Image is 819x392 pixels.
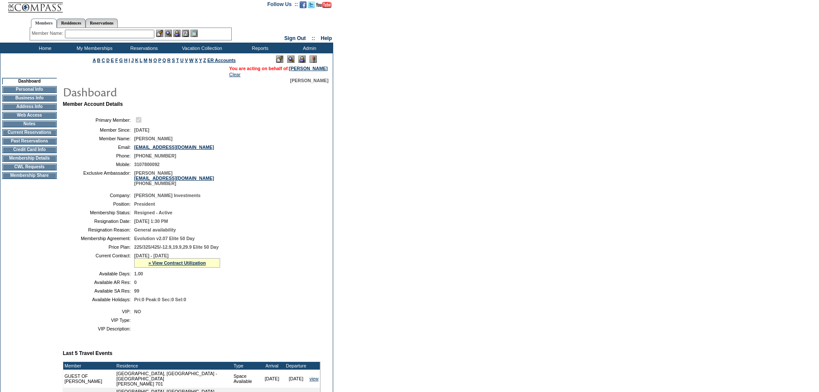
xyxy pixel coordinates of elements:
img: View [165,30,172,37]
div: Member Name: [32,30,65,37]
td: GUEST OF [PERSON_NAME] [63,370,115,388]
td: Company: [66,193,131,198]
img: Impersonate [298,56,306,63]
td: Price Plan: [66,244,131,250]
img: Impersonate [173,30,181,37]
a: F [115,58,118,63]
span: [PERSON_NAME] [290,78,328,83]
td: Type [232,362,260,370]
a: V [185,58,188,63]
span: NO [134,309,141,314]
img: Subscribe to our YouTube Channel [316,2,331,8]
span: 1.00 [134,271,143,276]
a: X [195,58,198,63]
a: J [131,58,134,63]
span: President [134,201,155,207]
a: K [135,58,138,63]
td: Membership Share [2,172,57,179]
a: S [172,58,175,63]
td: Address Info [2,103,57,110]
td: Membership Status: [66,210,131,215]
td: Residence [115,362,232,370]
td: Notes [2,120,57,127]
td: Available SA Res: [66,288,131,293]
td: My Memberships [69,43,118,53]
img: Become our fan on Facebook [300,1,307,8]
a: Q [163,58,166,63]
span: Evolution v2.07 Elite 50 Day [134,236,195,241]
span: 0 [134,280,137,285]
td: Departure [284,362,308,370]
td: Available Holidays: [66,297,131,302]
span: [PHONE_NUMBER] [134,153,176,158]
a: G [119,58,123,63]
td: CWL Requests [2,164,57,170]
a: N [149,58,152,63]
td: Available Days: [66,271,131,276]
a: ER Accounts [207,58,236,63]
a: H [124,58,128,63]
a: T [176,58,179,63]
td: Primary Member: [66,116,131,124]
td: Exclusive Ambassador: [66,170,131,186]
span: General availability [134,227,176,232]
span: [PERSON_NAME] [PHONE_NUMBER] [134,170,214,186]
td: Email: [66,145,131,150]
span: 99 [134,288,139,293]
img: Follow us on Twitter [308,1,315,8]
img: b_edit.gif [156,30,163,37]
a: I [129,58,130,63]
a: [EMAIL_ADDRESS][DOMAIN_NAME] [134,145,214,150]
td: Member [63,362,115,370]
td: Membership Agreement: [66,236,131,241]
img: View Mode [287,56,294,63]
td: Member Since: [66,127,131,133]
td: Current Reservations [2,129,57,136]
a: C [101,58,105,63]
a: view [310,376,319,381]
td: Dashboard [2,78,57,84]
a: O [153,58,157,63]
td: Phone: [66,153,131,158]
a: [PERSON_NAME] [289,66,328,71]
td: Resignation Reason: [66,227,131,232]
td: Resignation Date: [66,219,131,224]
span: [PERSON_NAME] Investments [134,193,201,198]
img: pgTtlDashboard.gif [62,83,234,100]
a: Residences [57,19,86,28]
a: Become our fan on Facebook [300,4,307,9]
td: Arrival [260,362,284,370]
a: Sign Out [284,35,306,41]
td: Personal Info [2,86,57,93]
td: Position: [66,201,131,207]
img: b_calculator.gif [190,30,198,37]
span: You are acting on behalf of: [229,66,328,71]
td: Member Name: [66,136,131,141]
a: » View Contract Utilization [148,260,206,265]
td: Reservations [118,43,168,53]
span: 3107800092 [134,162,160,167]
td: Web Access [2,112,57,119]
td: Mobile: [66,162,131,167]
b: Last 5 Travel Events [63,350,112,356]
a: W [189,58,193,63]
a: Follow us on Twitter [308,4,315,9]
td: VIP Type: [66,318,131,323]
a: Help [321,35,332,41]
b: Member Account Details [63,101,123,107]
td: Membership Details [2,155,57,162]
img: Log Concern/Member Elevation [310,56,317,63]
a: [EMAIL_ADDRESS][DOMAIN_NAME] [134,176,214,181]
a: L [140,58,142,63]
td: Credit Card Info [2,146,57,153]
td: [DATE] [260,370,284,388]
img: Reservations [182,30,189,37]
a: D [106,58,110,63]
a: Members [31,19,57,28]
span: [DATE] [134,127,149,133]
span: [PERSON_NAME] [134,136,172,141]
td: Vacation Collection [168,43,234,53]
td: Admin [284,43,333,53]
td: [GEOGRAPHIC_DATA], [GEOGRAPHIC_DATA] - [GEOGRAPHIC_DATA] [PERSON_NAME] 701 [115,370,232,388]
td: Reports [234,43,284,53]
